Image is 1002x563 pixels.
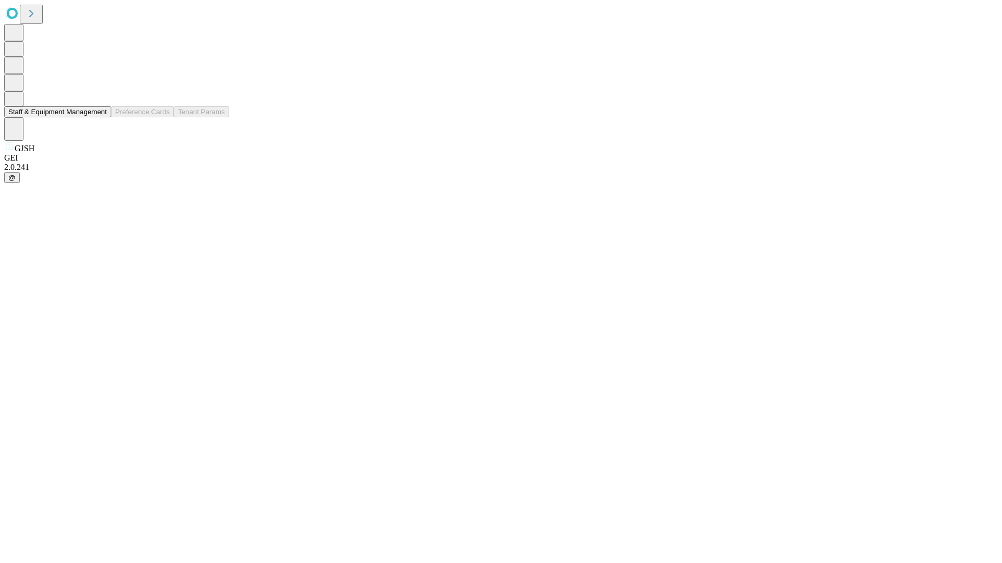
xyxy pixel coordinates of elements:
[15,144,34,153] span: GJSH
[4,172,20,183] button: @
[4,153,998,163] div: GEI
[4,106,111,117] button: Staff & Equipment Management
[8,174,16,181] span: @
[174,106,229,117] button: Tenant Params
[111,106,174,117] button: Preference Cards
[4,163,998,172] div: 2.0.241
